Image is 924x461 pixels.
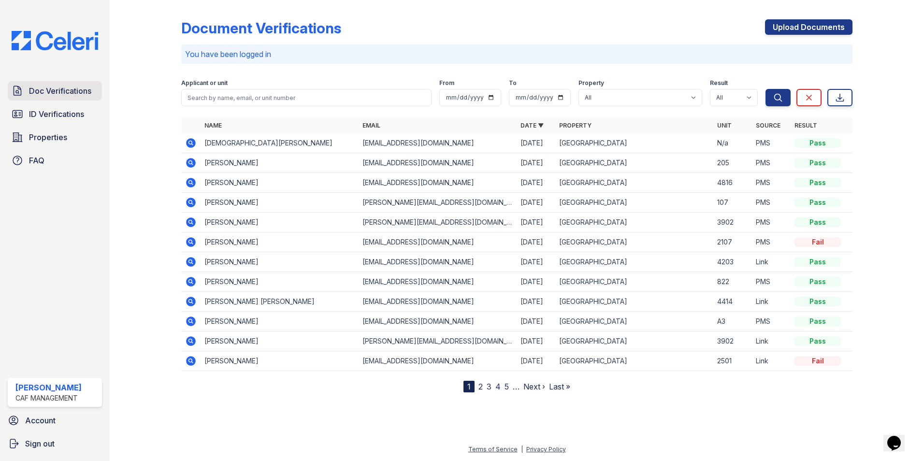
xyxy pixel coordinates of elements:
td: [GEOGRAPHIC_DATA] [555,213,713,232]
td: [GEOGRAPHIC_DATA] [555,292,713,312]
td: [PERSON_NAME] [201,232,359,252]
td: [PERSON_NAME] [201,312,359,331]
td: [PERSON_NAME] [201,351,359,371]
td: [PERSON_NAME] [PERSON_NAME] [201,292,359,312]
td: PMS [752,153,791,173]
a: FAQ [8,151,102,170]
td: PMS [752,173,791,193]
td: [EMAIL_ADDRESS][DOMAIN_NAME] [359,252,517,272]
div: Pass [794,336,841,346]
td: [EMAIL_ADDRESS][DOMAIN_NAME] [359,232,517,252]
td: [DATE] [517,133,555,153]
td: [DATE] [517,213,555,232]
td: PMS [752,213,791,232]
td: 3902 [713,213,752,232]
div: [PERSON_NAME] [15,382,82,393]
td: [EMAIL_ADDRESS][DOMAIN_NAME] [359,173,517,193]
td: [GEOGRAPHIC_DATA] [555,252,713,272]
td: [GEOGRAPHIC_DATA] [555,312,713,331]
td: PMS [752,193,791,213]
td: [DATE] [517,232,555,252]
span: … [513,381,520,392]
span: FAQ [29,155,44,166]
td: 107 [713,193,752,213]
div: Document Verifications [181,19,341,37]
td: Link [752,331,791,351]
td: [DATE] [517,153,555,173]
a: Source [756,122,780,129]
label: To [509,79,517,87]
a: Date ▼ [520,122,544,129]
td: A3 [713,312,752,331]
td: [DATE] [517,292,555,312]
a: 4 [495,382,501,391]
td: [DATE] [517,351,555,371]
td: N/a [713,133,752,153]
td: 2107 [713,232,752,252]
td: [PERSON_NAME][EMAIL_ADDRESS][DOMAIN_NAME] [359,213,517,232]
a: Terms of Service [468,446,518,453]
td: [EMAIL_ADDRESS][DOMAIN_NAME] [359,292,517,312]
td: [EMAIL_ADDRESS][DOMAIN_NAME] [359,312,517,331]
td: [GEOGRAPHIC_DATA] [555,173,713,193]
a: Sign out [4,434,106,453]
td: [DATE] [517,312,555,331]
td: 4203 [713,252,752,272]
div: Pass [794,277,841,287]
a: 5 [505,382,509,391]
p: You have been logged in [185,48,849,60]
td: [GEOGRAPHIC_DATA] [555,193,713,213]
td: PMS [752,232,791,252]
a: 2 [478,382,483,391]
div: CAF Management [15,393,82,403]
td: [PERSON_NAME] [201,252,359,272]
td: [GEOGRAPHIC_DATA] [555,331,713,351]
a: Doc Verifications [8,81,102,101]
td: [PERSON_NAME] [201,331,359,351]
td: [GEOGRAPHIC_DATA] [555,351,713,371]
a: Properties [8,128,102,147]
a: Property [559,122,592,129]
td: [PERSON_NAME] [201,213,359,232]
td: [DATE] [517,173,555,193]
td: [PERSON_NAME][EMAIL_ADDRESS][DOMAIN_NAME] [359,331,517,351]
a: Upload Documents [765,19,852,35]
td: [EMAIL_ADDRESS][DOMAIN_NAME] [359,153,517,173]
td: 4414 [713,292,752,312]
td: [DEMOGRAPHIC_DATA][PERSON_NAME] [201,133,359,153]
td: 4816 [713,173,752,193]
span: Account [25,415,56,426]
img: CE_Logo_Blue-a8612792a0a2168367f1c8372b55b34899dd931a85d93a1a3d3e32e68fde9ad4.png [4,31,106,50]
a: Privacy Policy [526,446,566,453]
label: Result [710,79,728,87]
td: PMS [752,272,791,292]
div: Fail [794,237,841,247]
td: [DATE] [517,331,555,351]
td: Link [752,252,791,272]
div: Pass [794,178,841,187]
td: PMS [752,133,791,153]
div: 1 [463,381,475,392]
span: ID Verifications [29,108,84,120]
div: Pass [794,257,841,267]
div: Pass [794,317,841,326]
label: Applicant or unit [181,79,228,87]
div: Pass [794,297,841,306]
td: 822 [713,272,752,292]
a: Email [362,122,380,129]
span: Properties [29,131,67,143]
td: [PERSON_NAME] [201,153,359,173]
td: [PERSON_NAME] [201,173,359,193]
input: Search by name, email, or unit number [181,89,432,106]
td: [GEOGRAPHIC_DATA] [555,153,713,173]
td: [DATE] [517,193,555,213]
td: [GEOGRAPHIC_DATA] [555,232,713,252]
td: 205 [713,153,752,173]
span: Doc Verifications [29,85,91,97]
a: ID Verifications [8,104,102,124]
td: PMS [752,312,791,331]
td: [DATE] [517,272,555,292]
a: Name [204,122,222,129]
td: [EMAIL_ADDRESS][DOMAIN_NAME] [359,272,517,292]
